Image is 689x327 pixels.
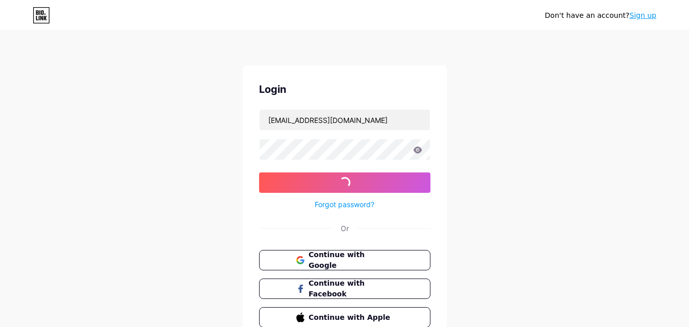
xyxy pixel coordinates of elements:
[260,110,430,130] input: Username
[341,223,349,234] div: Or
[259,279,430,299] button: Continue with Facebook
[259,250,430,270] button: Continue with Google
[309,312,393,323] span: Continue with Apple
[309,249,393,271] span: Continue with Google
[315,199,374,210] a: Forgot password?
[259,82,430,97] div: Login
[629,11,656,19] a: Sign up
[309,278,393,299] span: Continue with Facebook
[545,10,656,21] div: Don't have an account?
